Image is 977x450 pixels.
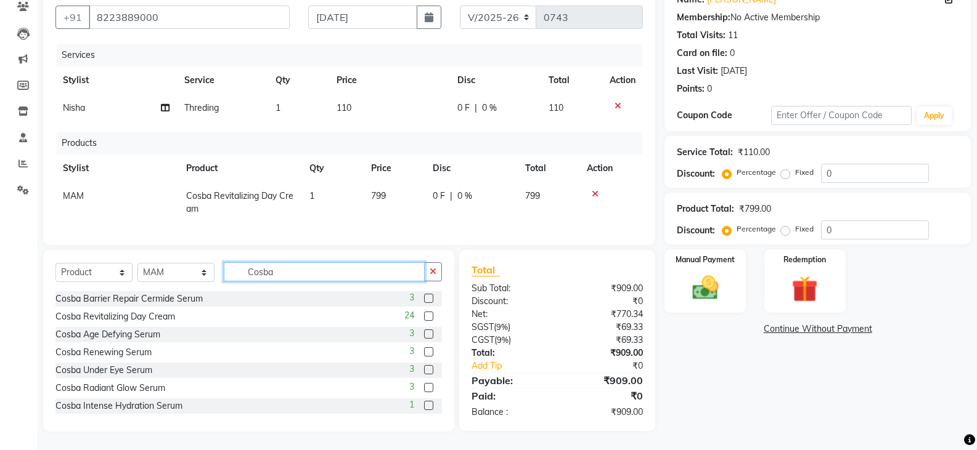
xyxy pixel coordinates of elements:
[457,190,472,203] span: 0 %
[738,146,770,159] div: ₹110.00
[472,263,500,276] span: Total
[783,273,826,305] img: _gift.svg
[179,155,302,182] th: Product
[462,373,557,388] div: Payable:
[55,310,175,323] div: Cosba Revitalizing Day Cream
[557,406,652,419] div: ₹909.00
[518,155,579,182] th: Total
[677,65,718,78] div: Last Visit:
[730,47,735,60] div: 0
[557,373,652,388] div: ₹909.00
[557,334,652,347] div: ₹69.33
[462,282,557,295] div: Sub Total:
[63,102,85,113] span: Nisha
[462,295,557,308] div: Discount:
[472,334,494,345] span: CGST
[371,190,386,201] span: 799
[541,66,602,94] th: Total
[475,102,477,115] span: |
[462,321,557,334] div: ( )
[184,102,219,113] span: Threding
[409,345,414,358] span: 3
[409,380,414,393] span: 3
[472,321,494,332] span: SGST
[404,309,414,322] span: 24
[677,82,705,95] div: Points:
[557,388,652,403] div: ₹0
[425,155,518,182] th: Disc
[457,102,470,115] span: 0 F
[55,382,165,395] div: Cosba Radiant Glow Serum
[557,295,652,308] div: ₹0
[462,308,557,321] div: Net:
[917,106,952,125] button: Apply
[462,360,573,372] a: Add Tip
[737,167,776,178] label: Percentage
[337,102,351,113] span: 110
[186,190,293,214] span: Cosba Revitalizing Day Cream
[677,146,733,159] div: Service Total:
[557,347,652,360] div: ₹909.00
[433,190,445,203] span: 0 F
[497,335,509,345] span: 9%
[684,273,727,303] img: _cash.svg
[707,82,712,95] div: 0
[409,363,414,376] span: 3
[224,262,425,281] input: Search or Scan
[677,224,715,237] div: Discount:
[795,167,814,178] label: Fixed
[55,400,182,412] div: Cosba Intense Hydration Serum
[783,254,826,265] label: Redemption
[409,398,414,411] span: 1
[55,66,177,94] th: Stylist
[496,322,508,332] span: 9%
[676,254,735,265] label: Manual Payment
[557,308,652,321] div: ₹770.34
[462,347,557,360] div: Total:
[721,65,747,78] div: [DATE]
[677,11,959,24] div: No Active Membership
[329,66,451,94] th: Price
[549,102,563,113] span: 110
[268,66,329,94] th: Qty
[482,102,497,115] span: 0 %
[177,66,268,94] th: Service
[525,190,540,201] span: 799
[364,155,425,182] th: Price
[462,388,557,403] div: Paid:
[55,328,160,341] div: Cosba Age Defying Serum
[573,360,652,372] div: ₹0
[579,155,643,182] th: Action
[737,223,776,235] label: Percentage
[89,6,290,29] input: Search by Name/Mobile/Email/Code
[677,109,771,122] div: Coupon Code
[55,292,203,305] div: Cosba Barrier Repair Cermide Serum
[55,346,152,359] div: Cosba Renewing Serum
[677,167,715,180] div: Discount:
[450,66,541,94] th: Disc
[57,132,652,155] div: Products
[667,323,968,335] a: Continue Without Payment
[409,327,414,340] span: 3
[462,334,557,347] div: ( )
[677,11,730,24] div: Membership:
[728,29,738,42] div: 11
[57,44,652,66] div: Services
[63,190,84,201] span: MAM
[602,66,643,94] th: Action
[309,190,314,201] span: 1
[409,291,414,304] span: 3
[557,321,652,334] div: ₹69.33
[302,155,364,182] th: Qty
[450,190,452,203] span: |
[55,6,90,29] button: +91
[557,282,652,295] div: ₹909.00
[276,102,280,113] span: 1
[677,203,734,215] div: Product Total:
[739,203,771,215] div: ₹799.00
[677,29,726,42] div: Total Visits:
[55,364,152,377] div: Cosba Under Eye Serum
[462,406,557,419] div: Balance :
[55,155,179,182] th: Stylist
[771,106,912,125] input: Enter Offer / Coupon Code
